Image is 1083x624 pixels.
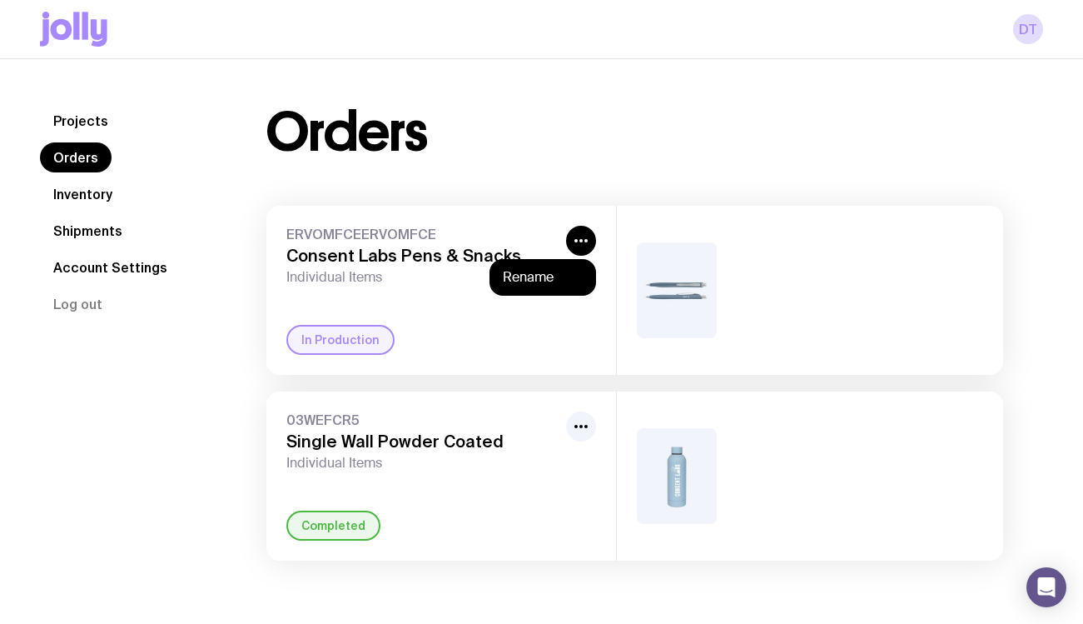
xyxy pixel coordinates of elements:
span: ERVOMFCEERVOMFCE [286,226,559,242]
button: Rename [503,269,583,286]
h1: Orders [266,106,427,159]
a: Projects [40,106,122,136]
h3: Single Wall Powder Coated [286,432,559,452]
a: Account Settings [40,252,181,282]
button: Log out [40,289,116,319]
a: DT [1013,14,1043,44]
div: In Production [286,325,395,355]
span: 03WEFCR5 [286,412,559,428]
h3: Consent Labs Pens & Snacks [286,246,559,266]
div: Open Intercom Messenger [1026,567,1066,607]
a: Inventory [40,179,126,209]
span: Individual Items [286,269,559,286]
div: Completed [286,511,380,541]
a: Orders [40,142,112,172]
span: Individual Items [286,455,559,472]
a: Shipments [40,216,136,246]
